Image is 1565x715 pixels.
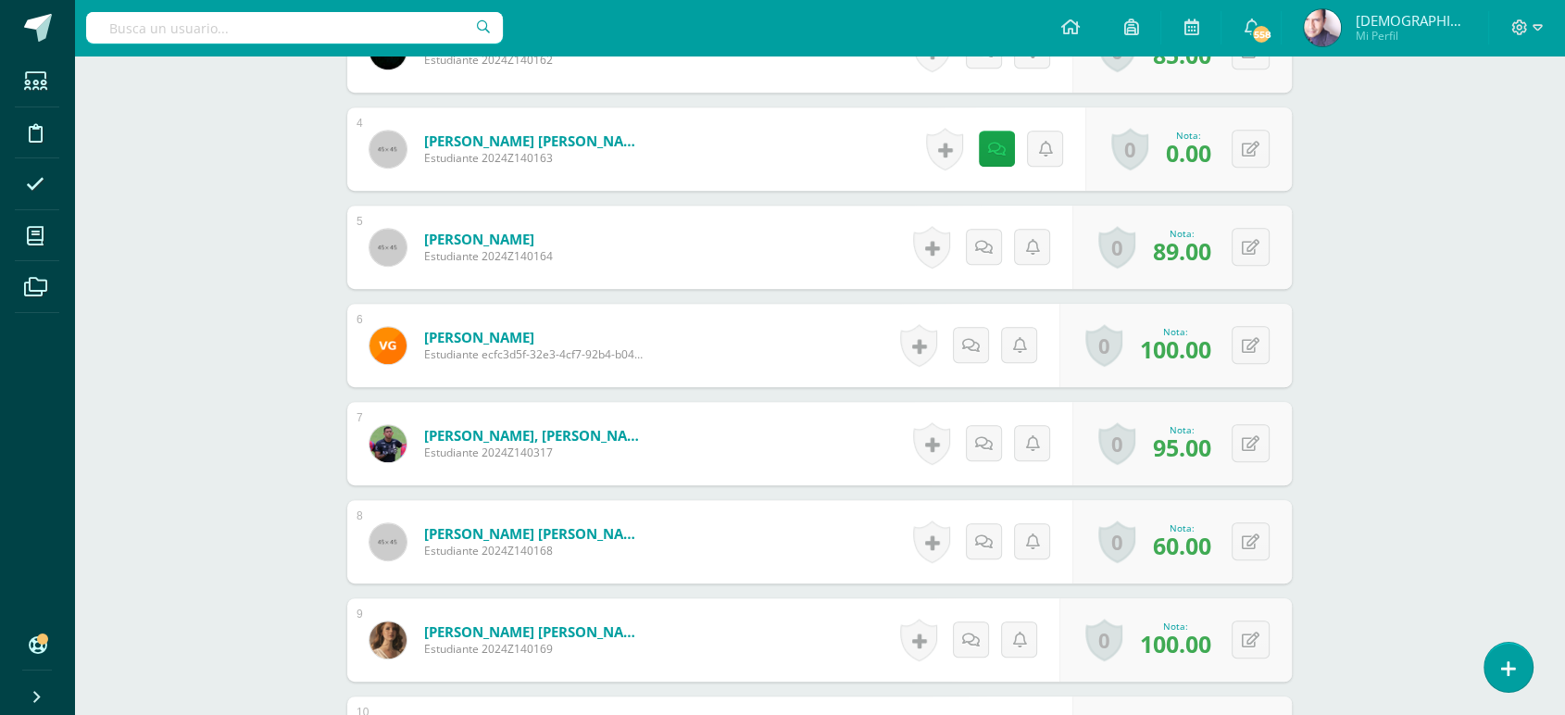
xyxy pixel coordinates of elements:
[369,327,407,364] img: 5b9d32d8039fc0f073f852f4cbe19f0d.png
[369,425,407,462] img: 344ba707746f29b0a7bdf6f25a76f238.png
[424,150,646,166] span: Estudiante 2024Z140163
[424,328,646,346] a: [PERSON_NAME]
[1355,28,1466,44] span: Mi Perfil
[369,229,407,266] img: 45x45
[1153,432,1211,463] span: 95.00
[369,131,407,168] img: 45x45
[424,445,646,460] span: Estudiante 2024Z140317
[1355,11,1466,30] span: [DEMOGRAPHIC_DATA]
[1098,226,1135,269] a: 0
[1153,235,1211,267] span: 89.00
[424,230,553,248] a: [PERSON_NAME]
[1140,620,1211,633] div: Nota:
[1251,24,1271,44] span: 558
[424,248,553,264] span: Estudiante 2024Z140164
[1140,325,1211,338] div: Nota:
[1098,422,1135,465] a: 0
[1153,530,1211,561] span: 60.00
[369,523,407,560] img: 45x45
[1085,324,1122,367] a: 0
[1111,128,1148,170] a: 0
[1153,423,1211,436] div: Nota:
[424,622,646,641] a: [PERSON_NAME] [PERSON_NAME]
[86,12,503,44] input: Busca un usuario...
[1153,227,1211,240] div: Nota:
[1098,521,1135,563] a: 0
[1304,9,1341,46] img: bb97c0accd75fe6aba3753b3e15f42da.png
[424,426,646,445] a: [PERSON_NAME], [PERSON_NAME]
[1140,628,1211,659] span: 100.00
[424,524,646,543] a: [PERSON_NAME] [PERSON_NAME]
[369,621,407,659] img: 6a87f980f9af73164d496323457cac94.png
[1153,521,1211,534] div: Nota:
[424,132,646,150] a: [PERSON_NAME] [PERSON_NAME]
[424,641,646,657] span: Estudiante 2024Z140169
[1166,137,1211,169] span: 0.00
[1140,333,1211,365] span: 100.00
[1085,619,1122,661] a: 0
[424,52,646,68] span: Estudiante 2024Z140162
[424,346,646,362] span: Estudiante ecfc3d5f-32e3-4cf7-92b4-b043cdce1c61
[424,543,646,558] span: Estudiante 2024Z140168
[1166,129,1211,142] div: Nota:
